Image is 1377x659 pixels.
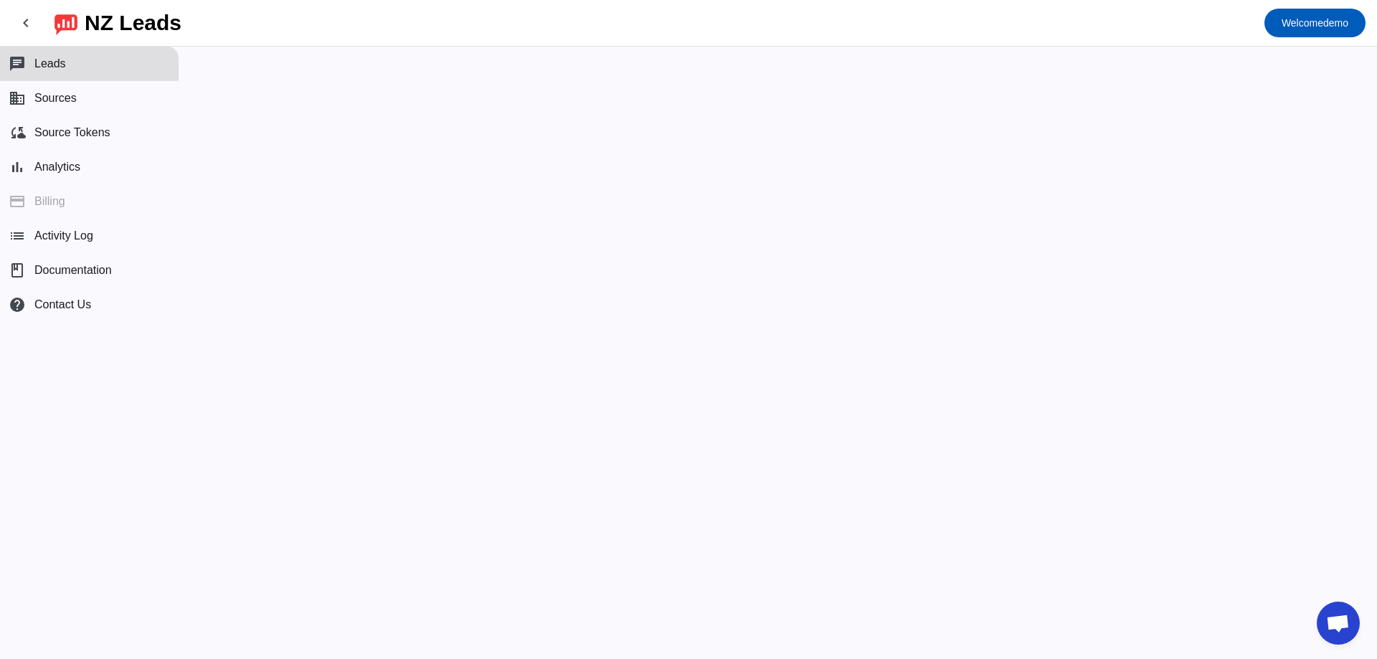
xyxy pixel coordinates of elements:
[34,92,77,105] span: Sources
[9,124,26,141] mat-icon: cloud_sync
[55,11,77,35] img: logo
[1282,13,1348,33] span: demo
[34,126,110,139] span: Source Tokens
[9,55,26,72] mat-icon: chat
[9,158,26,176] mat-icon: bar_chart
[9,90,26,107] mat-icon: business
[34,57,66,70] span: Leads
[1264,9,1366,37] button: Welcomedemo
[9,262,26,279] span: book
[9,227,26,245] mat-icon: list
[17,14,34,32] mat-icon: chevron_left
[1317,602,1360,645] div: Open chat
[34,229,93,242] span: Activity Log
[85,13,181,33] div: NZ Leads
[9,296,26,313] mat-icon: help
[34,298,91,311] span: Contact Us
[1282,17,1323,29] span: Welcome
[34,264,112,277] span: Documentation
[34,161,80,174] span: Analytics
